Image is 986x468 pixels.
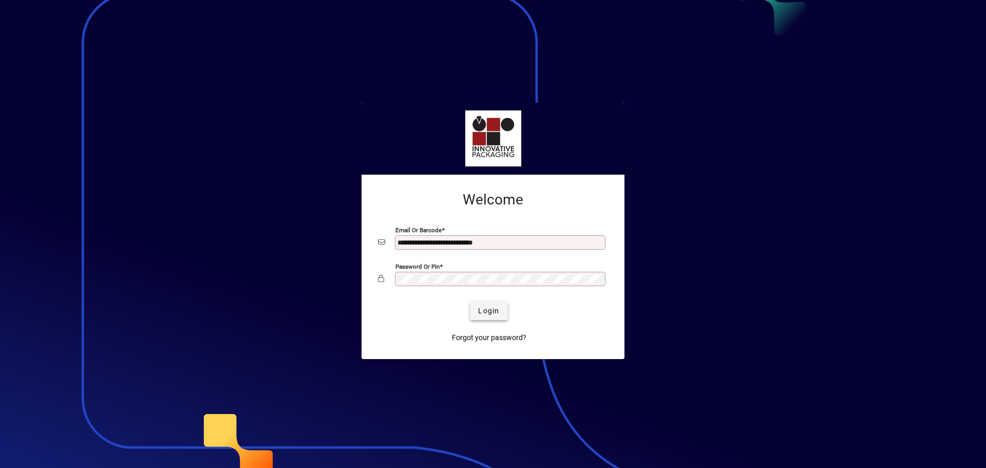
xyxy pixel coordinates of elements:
mat-label: Email or Barcode [395,227,442,234]
button: Login [470,302,507,320]
a: Forgot your password? [448,328,530,347]
h2: Welcome [378,191,608,209]
mat-label: Password or Pin [395,263,440,270]
span: Login [478,306,499,316]
span: Forgot your password? [452,332,526,343]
